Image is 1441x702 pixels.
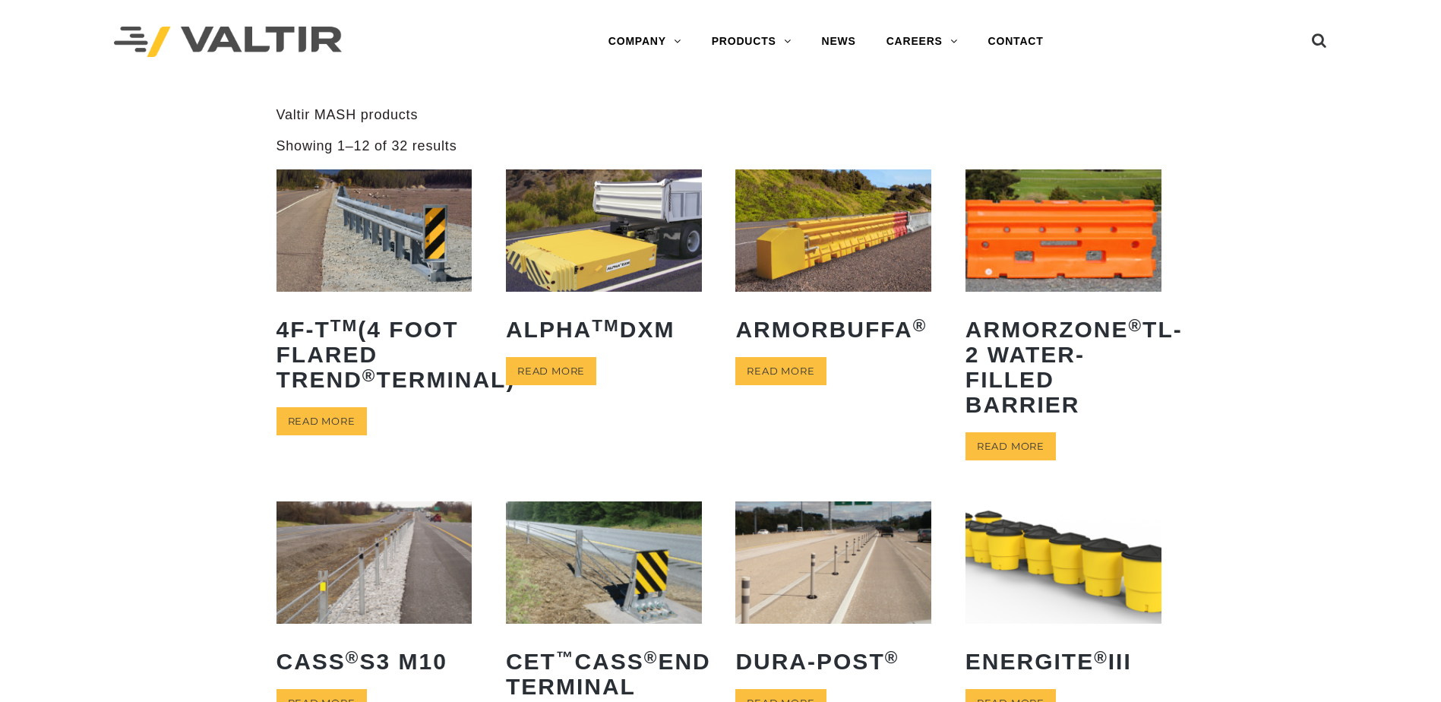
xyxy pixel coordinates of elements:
a: Read more about “ArmorZone® TL-2 Water-Filled Barrier” [965,432,1056,460]
p: Valtir MASH products [277,106,1165,124]
a: Read more about “4F-TTM (4 Foot Flared TREND® Terminal)” [277,407,367,435]
h2: 4F-T (4 Foot Flared TREND Terminal) [277,305,472,403]
a: PRODUCTS [697,27,807,57]
a: ArmorBuffa® [735,169,931,353]
a: 4F-TTM(4 Foot Flared TREND®Terminal) [277,169,472,403]
a: CONTACT [973,27,1059,57]
sup: ® [913,316,927,335]
h2: ArmorZone TL-2 Water-Filled Barrier [965,305,1161,428]
sup: TM [330,316,359,335]
a: Read more about “ALPHATM DXM” [506,357,596,385]
sup: ® [1094,648,1108,667]
a: ArmorZone®TL-2 Water-Filled Barrier [965,169,1161,428]
sup: ® [1128,316,1142,335]
a: Dura-Post® [735,501,931,685]
a: ENERGITE®III [965,501,1161,685]
a: COMPANY [593,27,697,57]
sup: ™ [556,648,575,667]
sup: ® [885,648,899,667]
a: CASS®S3 M10 [277,501,472,685]
sup: ® [644,648,659,667]
a: NEWS [807,27,871,57]
a: CAREERS [871,27,973,57]
a: Read more about “ArmorBuffa®” [735,357,826,385]
h2: ArmorBuffa [735,305,931,353]
h2: ALPHA DXM [506,305,702,353]
sup: ® [362,366,377,385]
a: ALPHATMDXM [506,169,702,353]
sup: ® [346,648,360,667]
h2: CASS S3 M10 [277,637,472,685]
img: Valtir [114,27,342,58]
h2: ENERGITE III [965,637,1161,685]
h2: Dura-Post [735,637,931,685]
p: Showing 1–12 of 32 results [277,138,457,155]
sup: TM [592,316,620,335]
